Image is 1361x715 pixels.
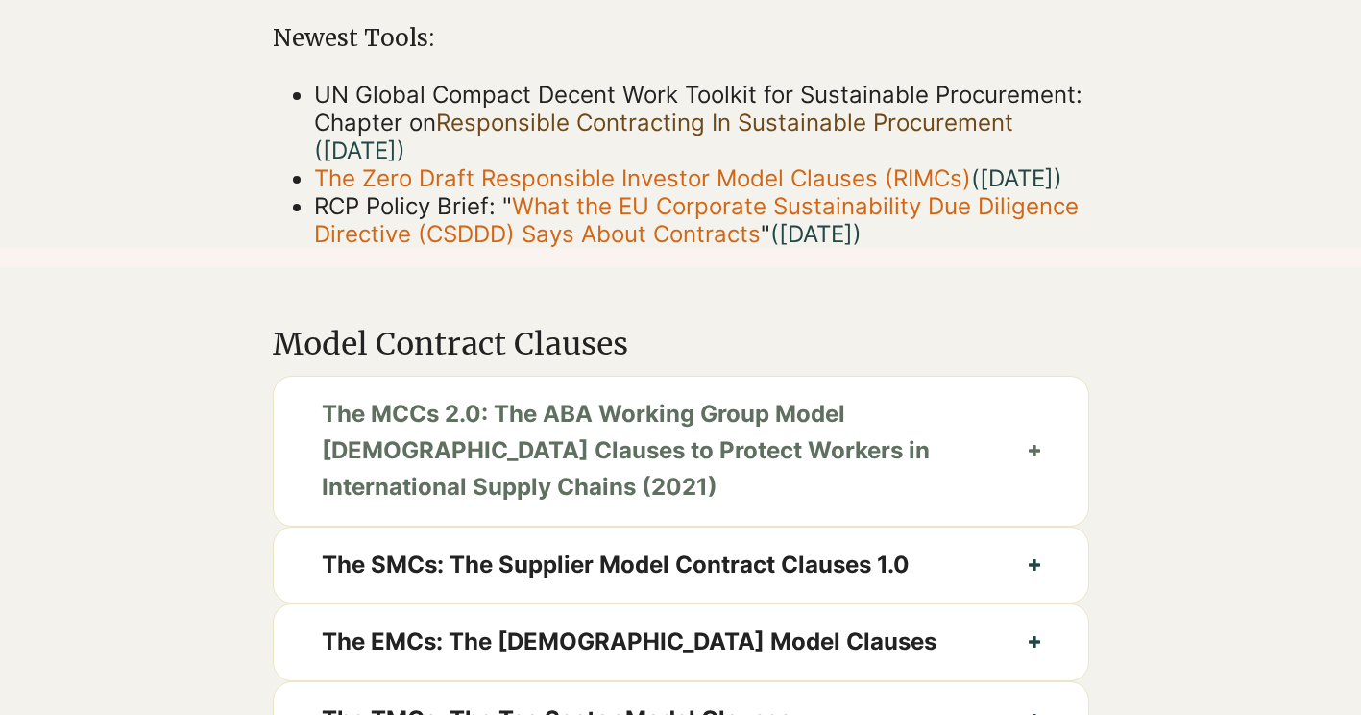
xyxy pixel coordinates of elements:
[274,528,1088,603] button: The SMCs: The Supplier Model Contract Clauses 1.0
[314,136,405,164] span: ([DATE])
[273,23,435,53] span: Newest Tools:
[971,164,1054,192] span: (
[273,325,628,363] span: Model Contract Clauses
[980,164,1054,192] a: [DATE]
[322,547,981,583] span: The SMCs: The Supplier Model Contract Clauses 1.0
[436,109,1013,136] a: Responsible Contracting In Sustainable Procurement
[314,81,1082,164] span: UN Global Compact Decent Work Toolkit for Sustainable Procurement: Chapter on
[314,192,1079,248] a: What the EU Corporate Sustainability Due Diligence Directive (CSDDD) Says About Contracts
[322,624,981,660] span: The EMCs: The [DEMOGRAPHIC_DATA] Model Clauses
[314,192,1079,248] span: RCP Policy Brief: " "
[274,377,1088,526] button: The MCCs 2.0: The ABA Working Group Model [DEMOGRAPHIC_DATA] Clauses to Protect Workers in Intern...
[274,604,1088,679] button: The EMCs: The [DEMOGRAPHIC_DATA] Model Clauses
[314,164,971,192] a: The Zero Draft Responsible Investor Model Clauses (RIMCs)
[322,396,981,506] span: The MCCs 2.0: The ABA Working Group Model [DEMOGRAPHIC_DATA] Clauses to Protect Workers in Intern...
[770,220,862,248] span: ([DATE])
[1054,164,1062,192] a: )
